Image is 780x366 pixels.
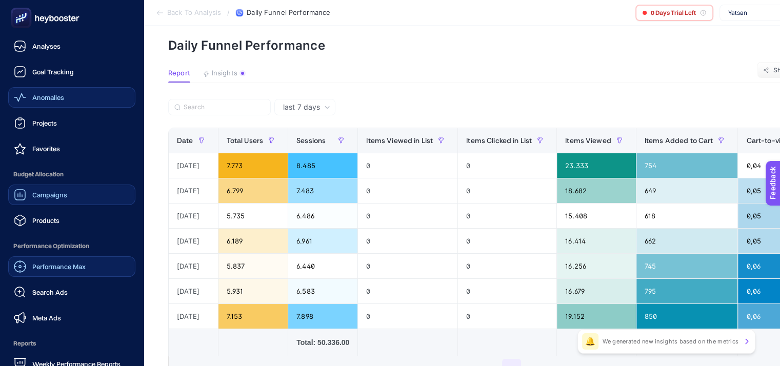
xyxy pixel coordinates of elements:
div: 0 [358,304,457,329]
span: Meta Ads [32,314,61,322]
span: / [227,8,230,16]
div: 7.153 [218,304,288,329]
a: Performance Max [8,256,135,277]
div: 0 [458,254,556,278]
div: 6.799 [218,178,288,203]
span: Performance Optimization [8,236,135,256]
span: Insights [212,69,237,77]
a: Analyses [8,36,135,56]
div: Total: 50.336.00 [296,337,349,348]
span: Daily Funnel Performance [247,9,330,17]
span: Anomalies [32,93,64,101]
span: Goal Tracking [32,68,74,76]
div: 6.189 [218,229,288,253]
div: 15.408 [557,204,636,228]
span: Products [32,216,59,225]
div: 0 [458,304,556,329]
p: We generated new insights based on the metrics [603,337,738,345]
div: 8.485 [288,153,357,178]
div: 745 [636,254,738,278]
span: 0 Days Trial Left [651,9,696,17]
div: 0 [358,153,457,178]
div: 16.679 [557,279,636,303]
div: 18.682 [557,178,636,203]
a: Anomalies [8,87,135,108]
div: 618 [636,204,738,228]
span: Total Users [227,136,264,145]
div: [DATE] [169,304,218,329]
a: Meta Ads [8,308,135,328]
div: 6.961 [288,229,357,253]
div: 16.256 [557,254,636,278]
span: Analyses [32,42,61,50]
span: Report [168,69,190,77]
div: 23.333 [557,153,636,178]
div: 7.483 [288,178,357,203]
input: Search [184,104,265,111]
span: Campaigns [32,191,67,199]
a: Search Ads [8,282,135,302]
div: 6.583 [288,279,357,303]
span: Favorites [32,145,60,153]
a: Favorites [8,138,135,159]
div: 5.931 [218,279,288,303]
div: 662 [636,229,738,253]
div: [DATE] [169,204,218,228]
div: [DATE] [169,229,218,253]
div: 7.898 [288,304,357,329]
span: Items Viewed [565,136,611,145]
div: 0 [458,279,556,303]
a: Goal Tracking [8,62,135,82]
div: 754 [636,153,738,178]
a: Projects [8,113,135,133]
div: [DATE] [169,254,218,278]
div: 0 [458,178,556,203]
div: 0 [358,178,457,203]
div: 🔔 [582,333,598,350]
div: [DATE] [169,279,218,303]
div: 0 [358,279,457,303]
div: 0 [358,204,457,228]
a: Products [8,210,135,231]
span: Reports [8,333,135,354]
div: 5.735 [218,204,288,228]
div: 6.440 [288,254,357,278]
span: Items Added to Cart [645,136,713,145]
div: 649 [636,178,738,203]
span: Back To Analysis [167,9,221,17]
div: [DATE] [169,153,218,178]
div: 0 [358,229,457,253]
span: Sessions [296,136,326,145]
span: Projects [32,119,57,127]
div: 795 [636,279,738,303]
span: Items Viewed in List [366,136,433,145]
div: 0 [458,153,556,178]
span: Date [177,136,193,145]
span: Performance Max [32,262,86,271]
div: 0 [358,254,457,278]
span: Items Clicked in List [466,136,532,145]
a: Campaigns [8,185,135,205]
div: 16.414 [557,229,636,253]
span: Budget Allocation [8,164,135,185]
div: [DATE] [169,178,218,203]
span: Search Ads [32,288,68,296]
span: Feedback [6,3,39,11]
div: 0 [458,229,556,253]
div: 19.152 [557,304,636,329]
div: 5.837 [218,254,288,278]
div: 6.486 [288,204,357,228]
div: 7.773 [218,153,288,178]
div: 850 [636,304,738,329]
span: last 7 days [283,102,320,112]
div: 0 [458,204,556,228]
